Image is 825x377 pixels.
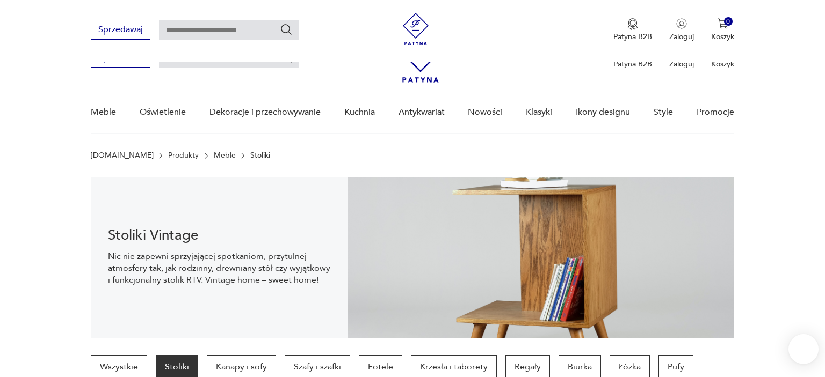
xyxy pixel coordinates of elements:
p: Patyna B2B [613,32,652,42]
a: Nowości [468,92,502,133]
a: Sprzedawaj [91,55,150,62]
a: Style [654,92,673,133]
img: 2a258ee3f1fcb5f90a95e384ca329760.jpg [348,177,734,338]
p: Koszyk [711,32,734,42]
a: Produkty [168,151,199,160]
p: Zaloguj [669,32,694,42]
button: Szukaj [280,23,293,36]
a: Kuchnia [344,92,375,133]
img: Patyna - sklep z meblami i dekoracjami vintage [400,13,432,45]
button: Sprzedawaj [91,20,150,40]
a: Oświetlenie [140,92,186,133]
p: Koszyk [711,59,734,69]
p: Zaloguj [669,59,694,69]
img: Ikona koszyka [718,18,728,29]
button: Zaloguj [669,18,694,42]
a: Ikony designu [576,92,630,133]
a: [DOMAIN_NAME] [91,151,154,160]
h1: Stoliki Vintage [108,229,331,242]
div: 0 [724,17,733,26]
a: Promocje [697,92,734,133]
a: Dekoracje i przechowywanie [209,92,321,133]
a: Sprzedawaj [91,27,150,34]
a: Ikona medaluPatyna B2B [613,18,652,42]
img: Ikonka użytkownika [676,18,687,29]
a: Antykwariat [399,92,445,133]
a: Meble [214,151,236,160]
p: Stoliki [250,151,270,160]
button: 0Koszyk [711,18,734,42]
p: Patyna B2B [613,59,652,69]
p: Nic nie zapewni sprzyjającej spotkaniom, przytulnej atmosfery tak, jak rodzinny, drewniany stół c... [108,250,331,286]
a: Meble [91,92,116,133]
a: Klasyki [526,92,552,133]
button: Patyna B2B [613,18,652,42]
iframe: Smartsupp widget button [788,334,819,364]
img: Ikona medalu [627,18,638,30]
